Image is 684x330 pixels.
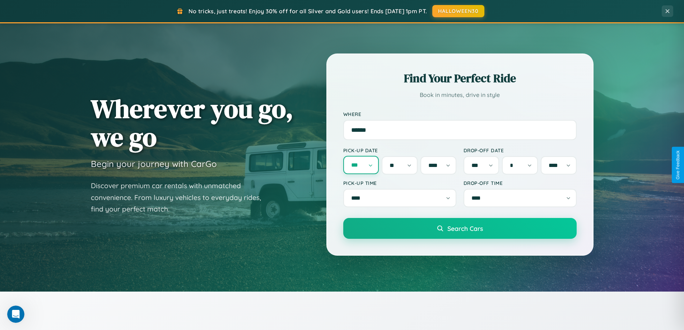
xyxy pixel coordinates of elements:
[343,147,456,153] label: Pick-up Date
[447,224,483,232] span: Search Cars
[189,8,427,15] span: No tricks, just treats! Enjoy 30% off for all Silver and Gold users! Ends [DATE] 1pm PT.
[432,5,484,17] button: HALLOWEEN30
[675,150,680,180] div: Give Feedback
[343,90,577,100] p: Book in minutes, drive in style
[464,180,577,186] label: Drop-off Time
[91,158,217,169] h3: Begin your journey with CarGo
[91,180,270,215] p: Discover premium car rentals with unmatched convenience. From luxury vehicles to everyday rides, ...
[91,94,293,151] h1: Wherever you go, we go
[343,180,456,186] label: Pick-up Time
[343,218,577,239] button: Search Cars
[343,70,577,86] h2: Find Your Perfect Ride
[343,111,577,117] label: Where
[464,147,577,153] label: Drop-off Date
[7,306,24,323] iframe: Intercom live chat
